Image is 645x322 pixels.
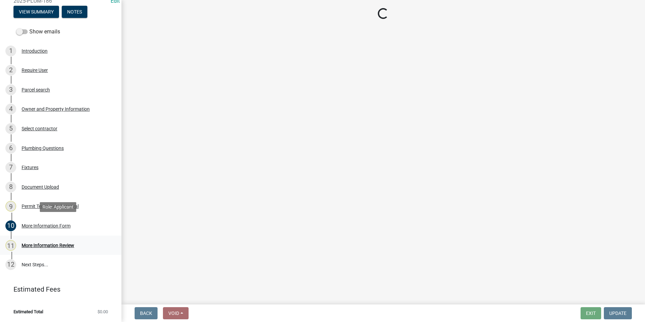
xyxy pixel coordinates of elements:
[168,311,179,316] span: Void
[5,104,16,114] div: 4
[5,162,16,173] div: 7
[163,307,189,319] button: Void
[13,310,43,314] span: Estimated Total
[135,307,158,319] button: Back
[22,126,57,131] div: Select contractor
[16,28,60,36] label: Show emails
[22,146,64,151] div: Plumbing Questions
[97,310,108,314] span: $0.00
[5,84,16,95] div: 3
[40,202,76,212] div: Role: Applicant
[5,259,16,270] div: 12
[609,311,626,316] span: Update
[604,307,632,319] button: Update
[22,49,48,53] div: Introduction
[5,283,111,296] a: Estimated Fees
[5,220,16,231] div: 10
[5,65,16,76] div: 2
[22,243,74,248] div: More Information Review
[5,46,16,56] div: 1
[22,87,50,92] div: Parcel search
[13,6,59,18] button: View Summary
[62,6,87,18] button: Notes
[22,185,59,189] div: Document Upload
[22,223,71,228] div: More Information Form
[22,107,90,111] div: Owner and Property Information
[581,307,601,319] button: Exit
[5,143,16,154] div: 6
[13,9,59,15] wm-modal-confirm: Summary
[140,311,152,316] span: Back
[62,9,87,15] wm-modal-confirm: Notes
[22,204,79,209] div: Permit Technician Approval
[5,123,16,134] div: 5
[22,165,38,170] div: Fixtures
[5,201,16,212] div: 9
[5,240,16,251] div: 11
[22,68,48,73] div: Require User
[5,182,16,192] div: 8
